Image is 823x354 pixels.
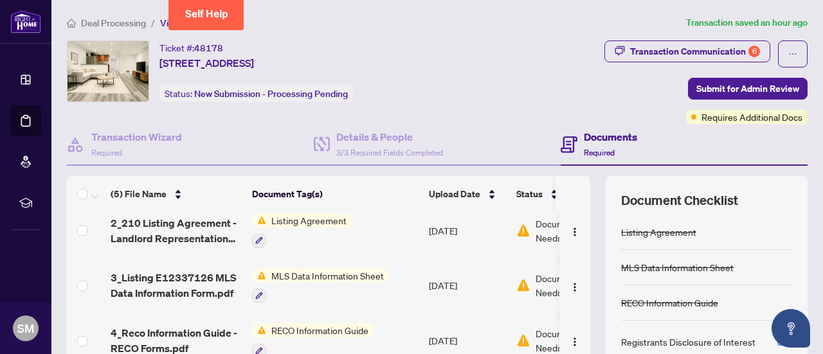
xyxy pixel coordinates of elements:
[565,275,585,296] button: Logo
[247,176,424,212] th: Document Tag(s)
[266,323,374,337] span: RECO Information Guide
[584,129,637,145] h4: Documents
[111,270,242,301] span: 3_Listing E12337126 MLS Data Information Form.pdf
[536,217,602,245] span: Document Needs Work
[516,333,530,348] img: Document Status
[424,176,511,212] th: Upload Date
[336,129,443,145] h4: Details & People
[111,215,242,246] span: 2_210 Listing Agreement - Landlord Representation Agreement - Authority to Offer for Lease - Prop...
[621,335,755,349] div: Registrants Disclosure of Interest
[252,269,266,283] img: Status Icon
[701,110,802,124] span: Requires Additional Docs
[91,129,182,145] h4: Transaction Wizard
[185,8,228,20] span: Self Help
[621,191,738,209] span: Document Checklist
[584,148,615,157] span: Required
[159,85,353,102] div: Status:
[67,19,76,28] span: home
[252,213,352,248] button: Status IconListing Agreement
[194,88,348,100] span: New Submission - Processing Pending
[151,15,155,30] li: /
[788,49,797,58] span: ellipsis
[91,148,122,157] span: Required
[570,282,580,292] img: Logo
[772,309,810,348] button: Open asap
[159,55,254,71] span: [STREET_ADDRESS]
[194,42,223,54] span: 48178
[688,78,808,100] button: Submit for Admin Review
[516,224,530,238] img: Document Status
[565,330,585,351] button: Logo
[336,148,443,157] span: 3/3 Required Fields Completed
[686,15,808,30] article: Transaction saved an hour ago
[10,10,41,33] img: logo
[68,41,149,102] img: IMG-E12337126_1.jpg
[516,278,530,292] img: Document Status
[536,271,602,299] span: Document Needs Work
[105,176,247,212] th: (5) File Name
[266,269,389,283] span: MLS Data Information Sheet
[565,220,585,241] button: Logo
[516,187,543,201] span: Status
[17,319,34,337] span: SM
[159,40,223,55] div: Ticket #:
[621,225,696,239] div: Listing Agreement
[748,46,760,57] div: 6
[266,213,352,227] span: Listing Agreement
[424,258,511,314] td: [DATE]
[621,296,718,310] div: RECO Information Guide
[570,337,580,347] img: Logo
[160,17,229,29] span: View Transaction
[252,323,266,337] img: Status Icon
[511,176,620,212] th: Status
[570,227,580,237] img: Logo
[621,260,734,274] div: MLS Data Information Sheet
[604,40,770,62] button: Transaction Communication6
[111,187,167,201] span: (5) File Name
[252,269,389,303] button: Status IconMLS Data Information Sheet
[252,213,266,227] img: Status Icon
[630,41,760,62] div: Transaction Communication
[429,187,480,201] span: Upload Date
[696,78,799,99] span: Submit for Admin Review
[81,17,146,29] span: Deal Processing
[424,203,511,258] td: [DATE]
